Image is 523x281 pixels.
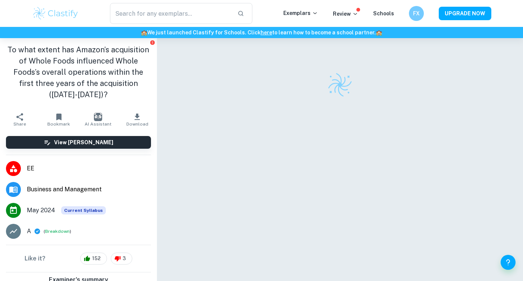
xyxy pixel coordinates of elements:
div: This exemplar is based on the current syllabus. Feel free to refer to it for inspiration/ideas wh... [61,206,106,214]
span: AI Assistant [85,121,111,127]
p: Exemplars [283,9,318,17]
span: Download [126,121,148,127]
h1: To what extent has Amazon’s acquisition of Whole Foods influenced Whole Foods’s overall operation... [6,44,151,100]
span: Current Syllabus [61,206,106,214]
div: 152 [80,253,107,265]
button: Help and Feedback [501,255,516,270]
button: AI Assistant [78,109,117,130]
img: Clastify logo [327,72,353,98]
h6: View [PERSON_NAME] [54,138,113,146]
span: Bookmark [47,121,70,127]
img: Clastify logo [32,6,79,21]
p: Review [333,10,358,18]
span: May 2024 [27,206,55,215]
h6: Like it? [25,254,45,263]
h6: FX [412,9,420,18]
span: Share [13,121,26,127]
span: ( ) [44,228,71,235]
button: Breakdown [45,228,70,235]
button: UPGRADE NOW [439,7,491,20]
p: A [27,227,31,236]
button: Download [118,109,157,130]
img: AI Assistant [94,113,102,121]
span: 3 [119,255,130,262]
button: FX [409,6,424,21]
a: Schools [373,10,394,16]
a: here [261,30,272,35]
input: Search for any exemplars... [110,3,232,24]
h6: We just launched Clastify for Schools. Click to learn how to become a school partner. [1,28,522,37]
span: EE [27,164,151,173]
span: 🏫 [141,30,147,35]
span: Business and Management [27,185,151,194]
button: Report issue [150,40,155,45]
button: Bookmark [39,109,78,130]
button: View [PERSON_NAME] [6,136,151,149]
span: 🏫 [376,30,382,35]
div: 3 [111,253,132,265]
span: 152 [88,255,105,262]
